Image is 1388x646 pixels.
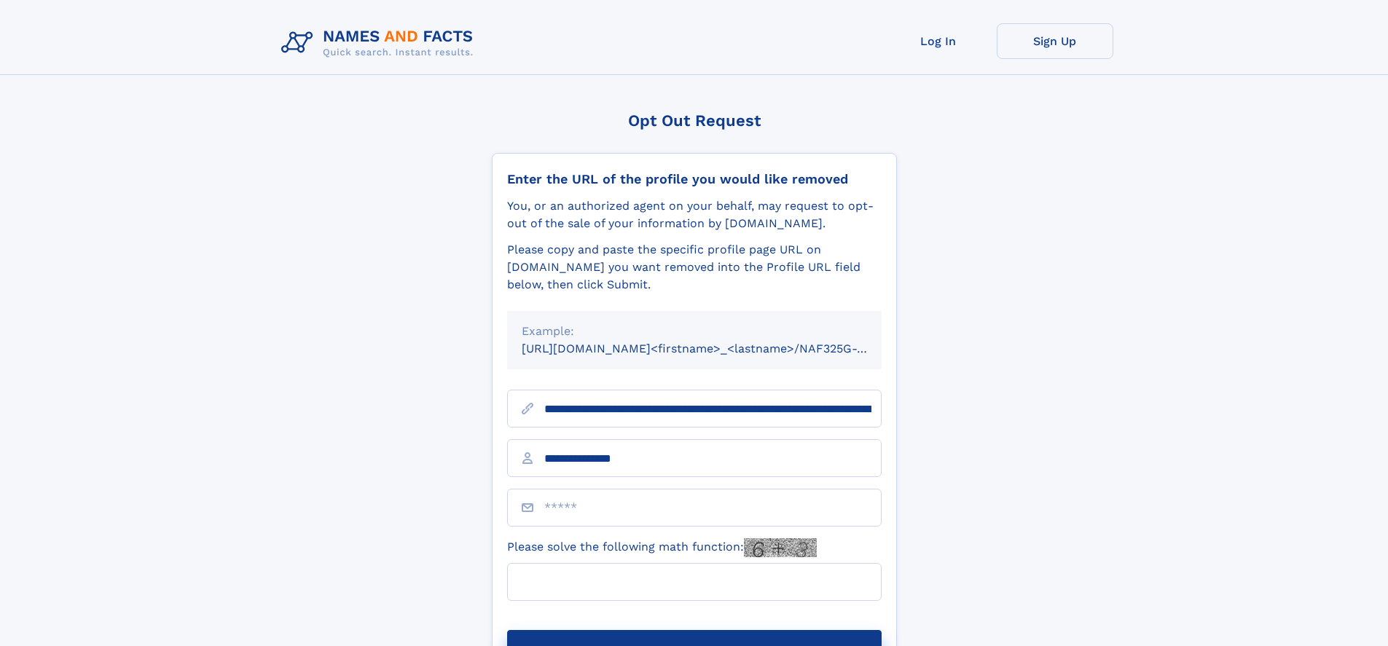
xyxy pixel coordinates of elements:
div: Example: [522,323,867,340]
img: Logo Names and Facts [275,23,485,63]
a: Log In [880,23,997,59]
div: Opt Out Request [492,111,897,130]
div: Enter the URL of the profile you would like removed [507,171,882,187]
div: Please copy and paste the specific profile page URL on [DOMAIN_NAME] you want removed into the Pr... [507,241,882,294]
div: You, or an authorized agent on your behalf, may request to opt-out of the sale of your informatio... [507,197,882,232]
small: [URL][DOMAIN_NAME]<firstname>_<lastname>/NAF325G-xxxxxxxx [522,342,909,355]
label: Please solve the following math function: [507,538,817,557]
a: Sign Up [997,23,1113,59]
